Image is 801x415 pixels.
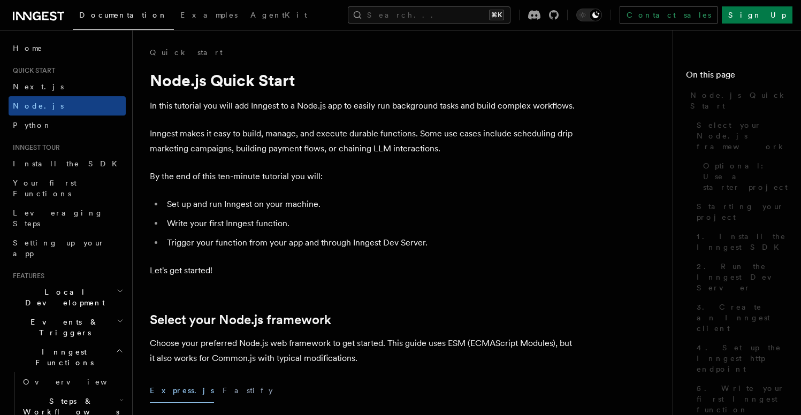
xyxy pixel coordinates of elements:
a: AgentKit [244,3,314,29]
span: Starting your project [697,201,788,222]
a: 4. Set up the Inngest http endpoint [692,338,788,379]
span: 2. Run the Inngest Dev Server [697,261,788,293]
button: Fastify [223,379,273,403]
span: Documentation [79,11,167,19]
a: Your first Functions [9,173,126,203]
span: Leveraging Steps [13,209,103,228]
span: Node.js [13,102,64,110]
span: Next.js [13,82,64,91]
p: Let's get started! [150,263,578,278]
p: By the end of this ten-minute tutorial you will: [150,169,578,184]
a: Python [9,116,126,135]
span: 5. Write your first Inngest function [697,383,788,415]
span: Node.js Quick Start [690,90,788,111]
a: Select your Node.js framework [692,116,788,156]
p: Choose your preferred Node.js web framework to get started. This guide uses ESM (ECMAScript Modul... [150,336,578,366]
a: Overview [19,372,126,391]
a: Contact sales [620,6,718,24]
p: In this tutorial you will add Inngest to a Node.js app to easily run background tasks and build c... [150,98,578,113]
span: Setting up your app [13,239,105,258]
span: Features [9,272,44,280]
button: Local Development [9,282,126,312]
a: Leveraging Steps [9,203,126,233]
button: Events & Triggers [9,312,126,342]
li: Write your first Inngest function. [164,216,578,231]
a: Optional: Use a starter project [699,156,788,197]
li: Trigger your function from your app and through Inngest Dev Server. [164,235,578,250]
span: Inngest Functions [9,347,116,368]
button: Express.js [150,379,214,403]
button: Search...⌘K [348,6,510,24]
span: Events & Triggers [9,317,117,338]
a: Home [9,39,126,58]
a: 2. Run the Inngest Dev Server [692,257,788,297]
h4: On this page [686,68,788,86]
button: Inngest Functions [9,342,126,372]
span: Home [13,43,43,53]
span: 3. Create an Inngest client [697,302,788,334]
a: Starting your project [692,197,788,227]
a: Node.js Quick Start [686,86,788,116]
span: Your first Functions [13,179,77,198]
a: Setting up your app [9,233,126,263]
a: Sign Up [722,6,792,24]
a: Node.js [9,96,126,116]
a: Examples [174,3,244,29]
span: Examples [180,11,238,19]
button: Toggle dark mode [576,9,602,21]
span: Quick start [9,66,55,75]
span: Overview [23,378,133,386]
span: Local Development [9,287,117,308]
span: 4. Set up the Inngest http endpoint [697,342,788,374]
a: Next.js [9,77,126,96]
a: Select your Node.js framework [150,312,331,327]
span: Inngest tour [9,143,60,152]
li: Set up and run Inngest on your machine. [164,197,578,212]
a: Quick start [150,47,223,58]
a: 1. Install the Inngest SDK [692,227,788,257]
span: Optional: Use a starter project [703,160,788,193]
span: Install the SDK [13,159,124,168]
span: AgentKit [250,11,307,19]
p: Inngest makes it easy to build, manage, and execute durable functions. Some use cases include sch... [150,126,578,156]
span: 1. Install the Inngest SDK [697,231,788,252]
span: Select your Node.js framework [697,120,788,152]
kbd: ⌘K [489,10,504,20]
a: 3. Create an Inngest client [692,297,788,338]
a: Documentation [73,3,174,30]
h1: Node.js Quick Start [150,71,578,90]
a: Install the SDK [9,154,126,173]
span: Python [13,121,52,129]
